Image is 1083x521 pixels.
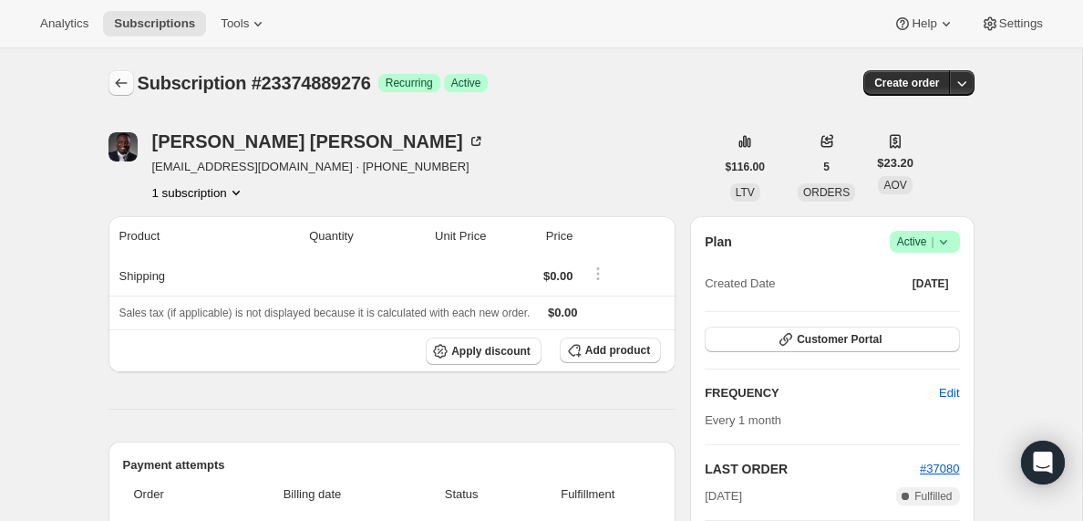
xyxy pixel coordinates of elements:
[705,275,775,293] span: Created Date
[359,216,492,256] th: Unit Price
[970,11,1054,36] button: Settings
[426,338,541,365] button: Apply discount
[705,233,732,251] h2: Plan
[913,276,949,291] span: [DATE]
[705,460,920,478] h2: LAST ORDER
[912,16,936,31] span: Help
[560,338,661,363] button: Add product
[914,489,952,504] span: Fulfilled
[705,487,742,505] span: [DATE]
[726,160,765,174] span: $116.00
[526,485,651,504] span: Fulfillment
[152,183,245,202] button: Product actions
[221,16,249,31] span: Tools
[797,332,882,347] span: Customer Portal
[897,233,953,251] span: Active
[451,344,531,359] span: Apply discount
[877,154,913,172] span: $23.20
[803,186,850,199] span: ORDERS
[210,11,278,36] button: Tools
[451,76,481,90] span: Active
[585,343,650,358] span: Add product
[103,11,206,36] button: Subscriptions
[543,269,573,283] span: $0.00
[705,413,781,427] span: Every 1 month
[242,216,359,256] th: Quantity
[705,384,939,402] h2: FREQUENCY
[40,16,88,31] span: Analytics
[108,70,134,96] button: Subscriptions
[920,462,959,475] a: #37080
[408,485,515,504] span: Status
[123,474,222,515] th: Order
[29,11,99,36] button: Analytics
[583,264,613,284] button: Shipping actions
[902,271,960,297] button: [DATE]
[1021,441,1065,485] div: Open Intercom Messenger
[108,216,242,256] th: Product
[823,160,830,174] span: 5
[931,234,933,249] span: |
[548,306,578,319] span: $0.00
[705,327,959,352] button: Customer Portal
[114,16,195,31] span: Subscriptions
[123,456,662,474] h2: Payment attempts
[883,179,906,192] span: AOV
[863,70,950,96] button: Create order
[491,216,578,256] th: Price
[920,460,959,478] button: #37080
[812,154,841,180] button: 5
[108,256,242,296] th: Shipping
[119,307,531,319] span: Sales tax (if applicable) is not displayed because it is calculated with each new order.
[999,16,1043,31] span: Settings
[152,132,485,151] div: [PERSON_NAME] [PERSON_NAME]
[386,76,433,90] span: Recurring
[152,158,485,176] span: [EMAIL_ADDRESS][DOMAIN_NAME] · [PHONE_NUMBER]
[227,485,397,504] span: Billing date
[736,186,755,199] span: LTV
[882,11,965,36] button: Help
[928,379,970,408] button: Edit
[108,132,138,162] span: Terrance Culp
[939,384,959,402] span: Edit
[138,73,371,93] span: Subscription #23374889276
[874,76,939,90] span: Create order
[715,154,776,180] button: $116.00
